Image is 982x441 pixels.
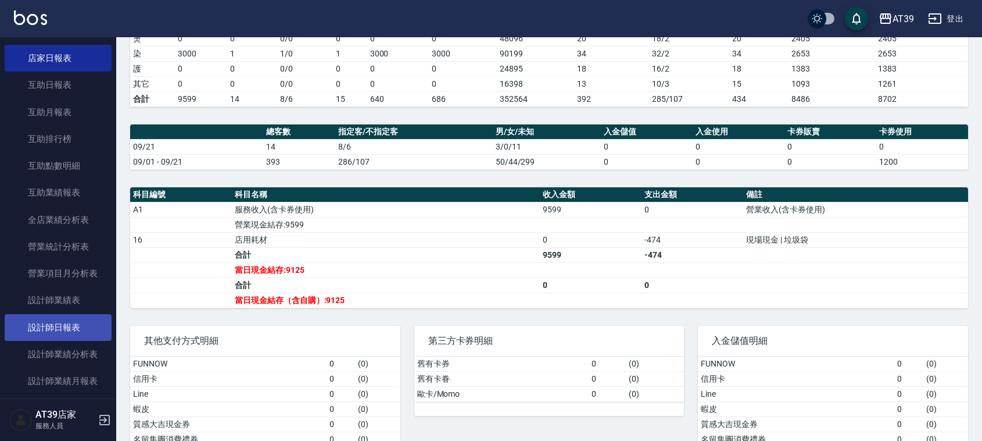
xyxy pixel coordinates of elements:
td: 16 / 2 [649,61,730,76]
td: 8486 [789,91,875,106]
td: 20 [729,31,789,46]
th: 備註 [743,187,968,202]
td: 392 [574,91,649,106]
td: 10 / 3 [649,76,730,91]
td: 蝦皮 [130,401,327,417]
td: Line [130,386,327,401]
td: 合計 [232,247,540,262]
td: 2653 [789,46,875,61]
td: 34 [729,46,789,61]
td: 16398 [497,76,574,91]
td: 286/107 [335,154,492,169]
td: ( 0 ) [355,371,400,386]
td: 0 [641,202,743,217]
td: 0 [327,417,356,432]
td: 09/01 - 09/21 [130,154,263,169]
td: 0 [333,31,367,46]
td: 營業現金結存:9599 [232,217,540,232]
span: 其他支付方式明細 [144,335,386,347]
td: 0 [601,139,693,154]
td: 0 [429,76,497,91]
td: 0 [327,371,356,386]
td: 合計 [232,278,540,293]
td: 當日現金結存:9125 [232,262,540,278]
th: 科目編號 [130,187,232,202]
td: 14 [263,139,336,154]
td: 0 [333,76,367,91]
img: Person [9,408,33,432]
a: 互助點數明細 [5,152,112,179]
td: 蝦皮 [698,401,894,417]
td: 當日現金結存（含自購）:9125 [232,293,540,308]
table: a dense table [130,125,968,170]
td: 其它 [130,76,175,91]
td: -474 [641,247,743,262]
th: 支出金額 [641,187,743,202]
td: 0 [540,232,641,247]
td: 1 / 0 [277,46,333,61]
td: 0 [894,417,923,432]
td: 18 / 2 [649,31,730,46]
td: 32 / 2 [649,46,730,61]
a: 互助月報表 [5,99,112,126]
td: 1200 [876,154,968,169]
th: 科目名稱 [232,187,540,202]
td: 0 [693,154,784,169]
td: 歐卡/Momo [414,386,589,401]
td: 質感大吉現金券 [698,417,894,432]
td: ( 0 ) [626,371,684,386]
a: 全店業績分析表 [5,207,112,233]
p: 服務人員 [35,421,95,431]
td: A1 [130,202,232,217]
td: 護 [130,61,175,76]
td: FUNNOW [698,357,894,372]
td: 2653 [875,46,968,61]
td: 0 [227,31,277,46]
td: 1093 [789,76,875,91]
td: 0 [333,61,367,76]
a: 設計師業績表 [5,287,112,314]
button: 登出 [923,8,968,30]
td: 9599 [540,202,641,217]
td: ( 0 ) [626,357,684,372]
td: 質感大吉現金券 [130,417,327,432]
th: 卡券使用 [876,125,968,140]
a: 互助排行榜 [5,126,112,152]
td: 燙 [130,31,175,46]
td: Line [698,386,894,401]
td: ( 0 ) [626,386,684,401]
td: 18 [729,61,789,76]
img: Logo [14,10,47,25]
td: 434 [729,91,789,106]
td: 0 [540,278,641,293]
td: 393 [263,154,336,169]
td: 店用耗材 [232,232,540,247]
td: 1 [227,46,277,61]
th: 收入金額 [540,187,641,202]
td: 20 [574,31,649,46]
td: 50/44/299 [493,154,601,169]
td: 34 [574,46,649,61]
td: 0 [175,76,227,91]
a: 互助日報表 [5,72,112,98]
h5: AT39店家 [35,409,95,421]
td: 3000 [367,46,429,61]
td: 8/6 [277,91,333,106]
td: 640 [367,91,429,106]
td: 15 [333,91,367,106]
td: 信用卡 [130,371,327,386]
td: 0 [429,61,497,76]
td: 0 [784,139,876,154]
th: 男/女/未知 [493,125,601,140]
th: 指定客/不指定客 [335,125,492,140]
td: 0 [693,139,784,154]
td: 09/21 [130,139,263,154]
td: 8/6 [335,139,492,154]
td: 0 [784,154,876,169]
td: 686 [429,91,497,106]
td: 8702 [875,91,968,106]
td: 1383 [875,61,968,76]
td: 0 [641,278,743,293]
th: 卡券販賣 [784,125,876,140]
a: 設計師業績月報表 [5,368,112,394]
